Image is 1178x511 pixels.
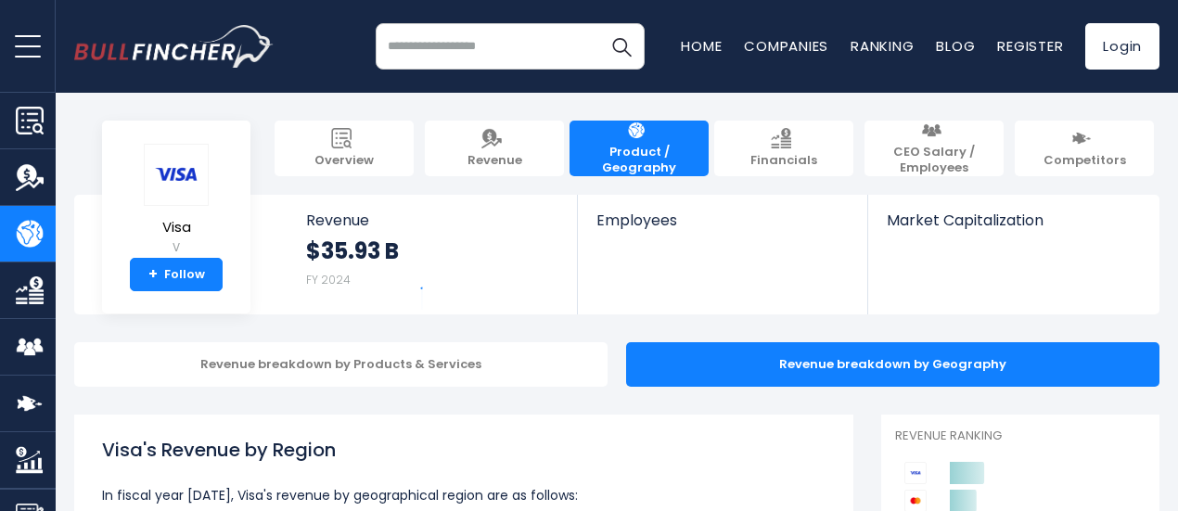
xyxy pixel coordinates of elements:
strong: $35.93 B [306,236,399,265]
button: Search [598,23,645,70]
small: V [144,239,209,256]
a: Blog [936,36,975,56]
span: Financials [750,153,817,169]
strong: + [148,266,158,283]
a: Go to homepage [74,25,274,68]
a: Visa V [143,143,210,259]
p: In fiscal year [DATE], Visa's revenue by geographical region are as follows: [102,484,826,506]
span: Employees [596,211,848,229]
span: Revenue [306,211,559,229]
img: bullfincher logo [74,25,274,68]
a: Market Capitalization [868,195,1158,261]
small: FY 2024 [306,272,351,287]
a: Companies [744,36,828,56]
a: Login [1085,23,1159,70]
a: Register [997,36,1063,56]
p: Revenue Ranking [895,428,1146,444]
span: Product / Geography [579,145,699,176]
span: CEO Salary / Employees [874,145,994,176]
img: Visa competitors logo [904,462,927,484]
a: Home [681,36,722,56]
span: Visa [144,220,209,236]
a: Revenue $35.93 B FY 2024 [288,195,578,314]
a: +Follow [130,258,223,291]
span: Revenue [467,153,522,169]
a: Product / Geography [570,121,709,176]
a: Financials [714,121,853,176]
span: Market Capitalization [887,211,1139,229]
a: Competitors [1015,121,1154,176]
span: Overview [314,153,374,169]
span: Competitors [1044,153,1126,169]
a: Employees [578,195,866,261]
a: Overview [275,121,414,176]
div: Revenue breakdown by Products & Services [74,342,608,387]
a: CEO Salary / Employees [864,121,1004,176]
a: Ranking [851,36,914,56]
div: Revenue breakdown by Geography [626,342,1159,387]
h1: Visa's Revenue by Region [102,436,826,464]
a: Revenue [425,121,564,176]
